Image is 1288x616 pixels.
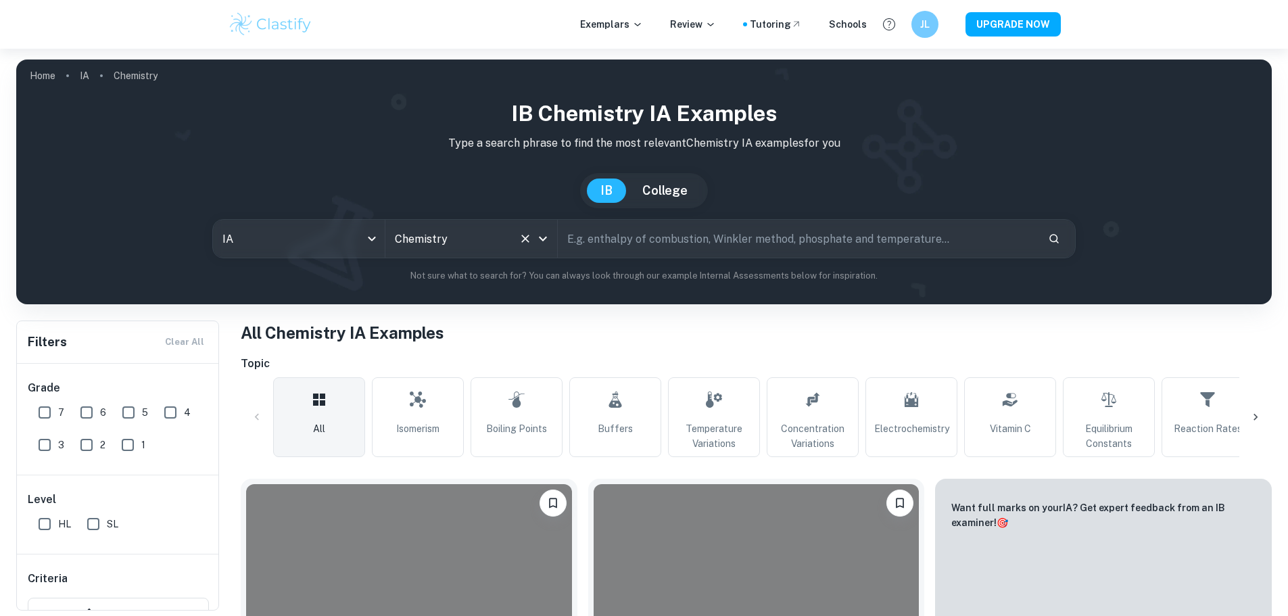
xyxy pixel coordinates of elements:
span: 3 [58,437,64,452]
button: Help and Feedback [878,13,901,36]
h1: All Chemistry IA Examples [241,321,1272,345]
button: Search [1043,227,1066,250]
span: Boiling Points [486,421,547,436]
a: Schools [829,17,867,32]
button: IB [587,179,626,203]
button: Bookmark [540,490,567,517]
span: HL [58,517,71,531]
span: 🎯 [997,517,1008,528]
span: 5 [142,405,148,420]
span: Vitamin C [990,421,1031,436]
h6: Filters [28,333,67,352]
span: Electrochemistry [874,421,949,436]
h6: Topic [241,356,1272,372]
h6: JL [917,17,932,32]
span: Equilibrium Constants [1069,421,1149,451]
input: E.g. enthalpy of combustion, Winkler method, phosphate and temperature... [558,220,1037,258]
button: UPGRADE NOW [965,12,1061,37]
button: Open [533,229,552,248]
span: Concentration Variations [773,421,853,451]
span: 2 [100,437,105,452]
p: Chemistry [114,68,158,83]
p: Type a search phrase to find the most relevant Chemistry IA examples for you [27,135,1261,151]
a: Home [30,66,55,85]
span: Buffers [598,421,633,436]
a: IA [80,66,89,85]
span: Temperature Variations [674,421,754,451]
h1: IB Chemistry IA examples [27,97,1261,130]
p: Want full marks on your IA ? Get expert feedback from an IB examiner! [951,500,1256,530]
span: 4 [184,405,191,420]
p: Not sure what to search for? You can always look through our example Internal Assessments below f... [27,269,1261,283]
button: Clear [516,229,535,248]
div: IA [213,220,385,258]
button: College [629,179,701,203]
h6: Grade [28,380,209,396]
button: Bookmark [886,490,913,517]
span: Reaction Rates [1174,421,1242,436]
h6: Criteria [28,571,68,587]
span: Isomerism [396,421,439,436]
a: Tutoring [750,17,802,32]
h6: Level [28,492,209,508]
span: 1 [141,437,145,452]
p: Exemplars [580,17,643,32]
img: Clastify logo [228,11,314,38]
button: JL [911,11,938,38]
p: Review [670,17,716,32]
span: All [313,421,325,436]
img: profile cover [16,60,1272,304]
span: 6 [100,405,106,420]
span: SL [107,517,118,531]
span: 7 [58,405,64,420]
